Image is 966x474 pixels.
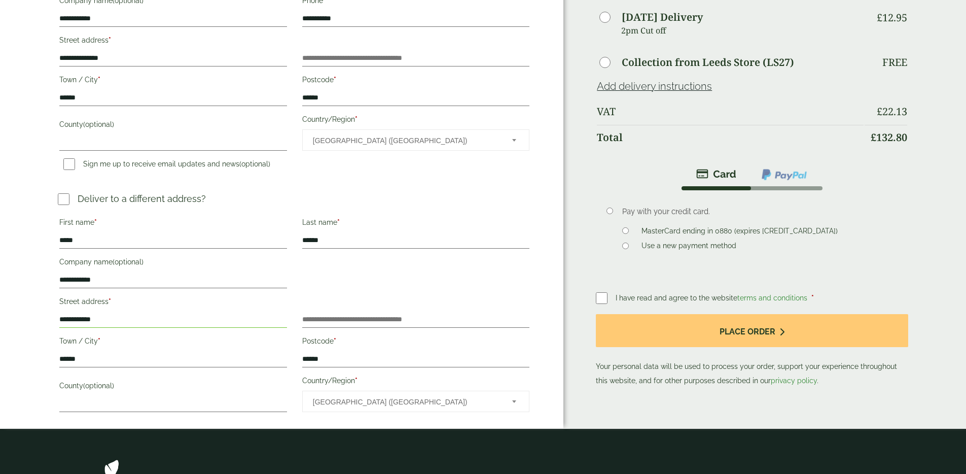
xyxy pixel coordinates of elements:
[696,168,736,180] img: stripe.png
[597,80,712,92] a: Add delivery instructions
[334,337,336,345] abbr: required
[877,105,907,118] bdi: 22.13
[596,314,908,388] p: Your personal data will be used to process your order, support your experience throughout this we...
[59,334,287,351] label: Town / City
[737,294,807,302] a: terms and conditions
[59,255,287,272] label: Company name
[882,56,907,69] p: Free
[302,73,529,90] label: Postcode
[59,73,287,90] label: Town / City
[59,33,287,50] label: Street address
[877,11,907,24] bdi: 12.95
[83,382,114,390] span: (optional)
[337,218,340,226] abbr: required
[622,12,703,22] label: [DATE] Delivery
[771,377,817,385] a: privacy policy
[622,206,892,217] p: Pay with your credit card.
[59,117,287,134] label: County
[355,115,357,123] abbr: required
[302,215,529,232] label: Last name
[302,374,529,391] label: Country/Region
[109,297,111,306] abbr: required
[63,158,75,170] input: Sign me up to receive email updates and news(optional)
[622,57,794,67] label: Collection from Leeds Store (LS27)
[877,11,882,24] span: £
[59,215,287,232] label: First name
[239,160,270,168] span: (optional)
[597,99,863,124] th: VAT
[877,105,882,118] span: £
[355,377,357,385] abbr: required
[109,36,111,44] abbr: required
[313,130,498,151] span: United Kingdom (UK)
[596,314,908,347] button: Place order
[59,160,274,171] label: Sign me up to receive email updates and news
[761,168,808,181] img: ppcp-gateway.png
[302,391,529,412] span: Country/Region
[302,129,529,151] span: Country/Region
[871,130,876,144] span: £
[871,130,907,144] bdi: 132.80
[637,227,842,238] label: MasterCard ending in 0880 (expires [CREDIT_CARD_DATA])
[302,112,529,129] label: Country/Region
[334,76,336,84] abbr: required
[98,337,100,345] abbr: required
[59,294,287,312] label: Street address
[78,192,206,206] p: Deliver to a different address?
[113,258,144,266] span: (optional)
[94,218,97,226] abbr: required
[637,242,740,253] label: Use a new payment method
[83,120,114,128] span: (optional)
[59,379,287,396] label: County
[302,334,529,351] label: Postcode
[98,76,100,84] abbr: required
[616,294,809,302] span: I have read and agree to the website
[597,125,863,150] th: Total
[621,23,863,38] p: 2pm Cut off
[313,391,498,413] span: United Kingdom (UK)
[811,294,814,302] abbr: required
